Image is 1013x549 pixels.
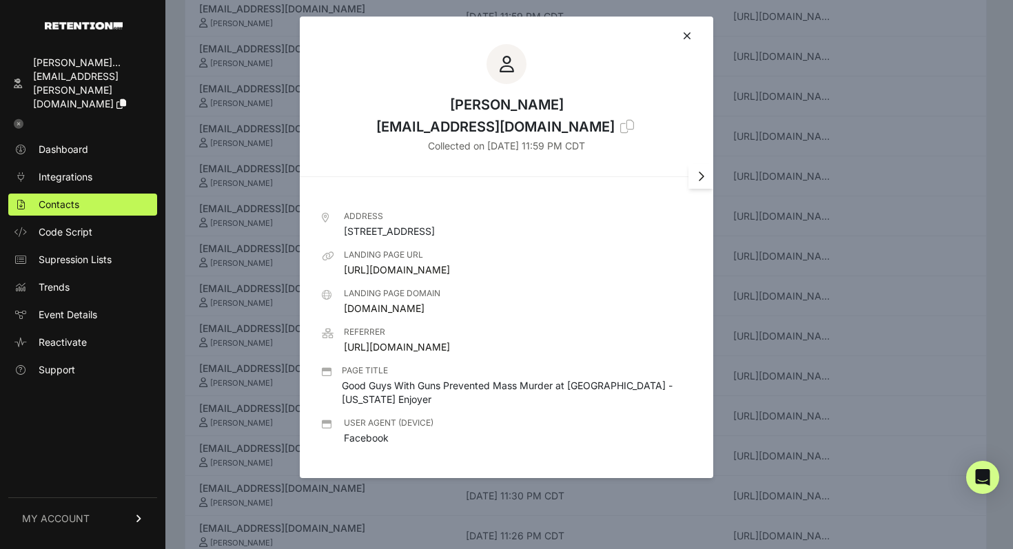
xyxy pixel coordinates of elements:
a: Supression Lists [8,249,157,271]
span: Dashboard [39,143,88,156]
img: Retention.com [45,22,123,30]
span: Integrations [39,170,92,184]
span: Contacts [39,198,79,211]
a: Trends [8,276,157,298]
span: MY ACCOUNT [22,512,90,526]
span: Support [39,363,75,377]
span: Supression Lists [39,253,112,267]
div: Address [344,211,435,222]
span: Event Details [39,308,97,322]
a: [URL][DOMAIN_NAME] [344,264,450,276]
a: [URL][DOMAIN_NAME] [344,341,450,353]
a: [DOMAIN_NAME] [344,302,424,314]
a: MY ACCOUNT [8,497,157,539]
a: Contacts [8,194,157,216]
span: [EMAIL_ADDRESS][PERSON_NAME][DOMAIN_NAME] [33,70,119,110]
div: tomandnicci@hotmail.com [376,117,615,136]
a: Integrations [8,166,157,188]
a: Event Details [8,304,157,326]
div: Open Intercom Messenger [966,461,999,494]
div: [STREET_ADDRESS] [344,211,435,238]
span: Trends [39,280,70,294]
div: Facebook [344,417,433,445]
div: User agent (device) [344,417,433,428]
div: Landing page domain [344,288,440,299]
a: [PERSON_NAME]... [EMAIL_ADDRESS][PERSON_NAME][DOMAIN_NAME] [8,52,157,115]
a: Reactivate [8,331,157,353]
div: Landing page URL [344,249,450,260]
div: [PERSON_NAME]... [33,56,152,70]
a: Support [8,359,157,381]
div: Page title [342,365,691,376]
span: Code Script [39,225,92,239]
span: Reactivate [39,335,87,349]
div: Referrer [344,327,450,338]
a: Code Script [8,221,157,243]
a: Dashboard [8,138,157,160]
div: Good Guys With Guns Prevented Mass Murder at [GEOGRAPHIC_DATA] - [US_STATE] Enjoyer [342,365,691,406]
p: Collected on [DATE] 11:59 PM CDT [322,139,691,153]
h3: [PERSON_NAME] [322,44,691,139]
